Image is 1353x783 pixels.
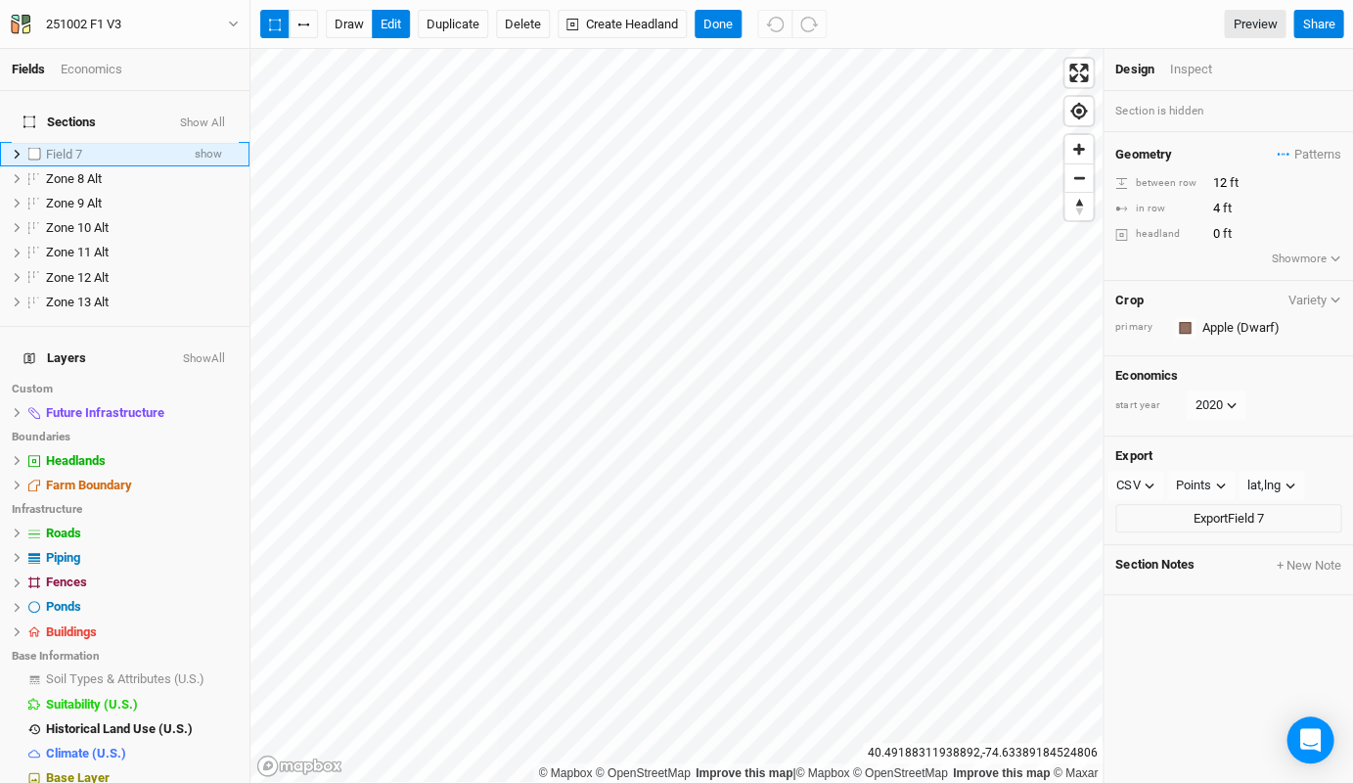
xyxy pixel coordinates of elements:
[1224,10,1285,39] a: Preview
[538,763,1098,783] div: |
[46,575,238,590] div: Fences
[23,115,96,130] span: Sections
[46,295,109,309] span: Zone 13 Alt
[46,478,132,492] span: Farm Boundary
[1116,476,1140,495] div: CSV
[46,526,238,541] div: Roads
[46,245,238,260] div: Zone 11 Alt
[1107,471,1163,500] button: CSV
[1293,10,1343,39] button: Share
[46,270,238,286] div: Zone 12 Alt
[1115,293,1143,308] h4: Crop
[1115,504,1341,533] button: ExportField 7
[1277,145,1340,164] span: Patterns
[1239,471,1304,500] button: lat,lng
[46,746,126,760] span: Climate (U.S.)
[1169,61,1239,78] div: Inspect
[23,350,86,366] span: Layers
[1064,59,1093,87] button: Enter fullscreen
[795,766,849,780] a: Mapbox
[1064,164,1093,192] span: Zoom out
[326,10,373,39] button: draw
[46,270,109,285] span: Zone 12 Alt
[1286,293,1341,307] button: Variety
[1064,97,1093,125] button: Find my location
[46,147,179,162] div: Field 7
[1064,192,1093,220] button: Reset bearing to north
[1275,557,1341,575] button: + New Note
[1286,716,1333,763] div: Open Intercom Messenger
[1115,61,1153,78] div: Design
[46,196,238,211] div: Zone 9 Alt
[46,624,238,640] div: Buildings
[1115,557,1194,575] span: Section Notes
[46,671,238,687] div: Soil Types & Attributes (U.S.)
[1186,391,1245,420] button: 2020
[1115,227,1201,242] div: headland
[1064,163,1093,192] button: Zoom out
[1115,147,1171,162] h4: Geometry
[1064,135,1093,163] button: Zoom in
[46,550,80,565] span: Piping
[46,453,238,469] div: Headlands
[757,10,792,39] button: Undo (^z)
[46,220,238,236] div: Zone 10 Alt
[46,721,238,737] div: Historical Land Use (U.S.)
[1247,476,1281,495] div: lat,lng
[46,721,193,736] span: Historical Land Use (U.S.)
[863,743,1103,763] div: 40.49188311938892 , -74.63389184524806
[1053,766,1098,780] a: Maxar
[179,116,226,130] button: Show All
[46,599,238,615] div: Ponds
[46,550,238,566] div: Piping
[61,61,122,78] div: Economics
[46,453,106,468] span: Headlands
[46,196,102,210] span: Zone 9 Alt
[182,352,226,366] button: ShowAll
[418,10,488,39] button: Duplicate
[46,599,81,614] span: Ponds
[46,220,109,235] span: Zone 10 Alt
[1271,250,1342,269] button: Showmore
[46,15,121,34] div: 251002 F1 V3
[538,766,592,780] a: Mapbox
[46,245,109,259] span: Zone 11 Alt
[596,766,691,780] a: OpenStreetMap
[256,755,342,777] a: Mapbox logo
[1176,476,1211,495] div: Points
[696,766,792,780] a: Improve this map
[853,766,948,780] a: OpenStreetMap
[1115,398,1184,413] div: start year
[1064,193,1093,220] span: Reset bearing to north
[558,10,687,39] button: Create Headland
[195,142,222,166] span: show
[46,295,238,310] div: Zone 13 Alt
[46,478,238,493] div: Farm Boundary
[250,49,1102,782] canvas: Map
[496,10,550,39] button: Delete
[46,697,138,712] span: Suitability (U.S.)
[46,526,81,540] span: Roads
[46,405,238,421] div: Future Infrastructure
[46,671,204,686] span: Soil Types & Attributes (U.S.)
[10,14,240,35] button: 251002 F1 V3
[46,697,238,713] div: Suitability (U.S.)
[46,147,82,161] span: Field 7
[1195,316,1341,340] input: Apple (Dwarf)
[1115,176,1201,191] div: between row
[1115,202,1201,216] div: in row
[1104,91,1353,131] div: Section is hidden
[1115,448,1341,464] h4: Export
[1115,368,1341,384] h4: Economics
[46,746,238,761] div: Climate (U.S.)
[46,624,97,639] span: Buildings
[372,10,410,39] button: edit
[46,171,102,186] span: Zone 8 Alt
[1115,320,1164,335] div: primary
[12,62,45,76] a: Fields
